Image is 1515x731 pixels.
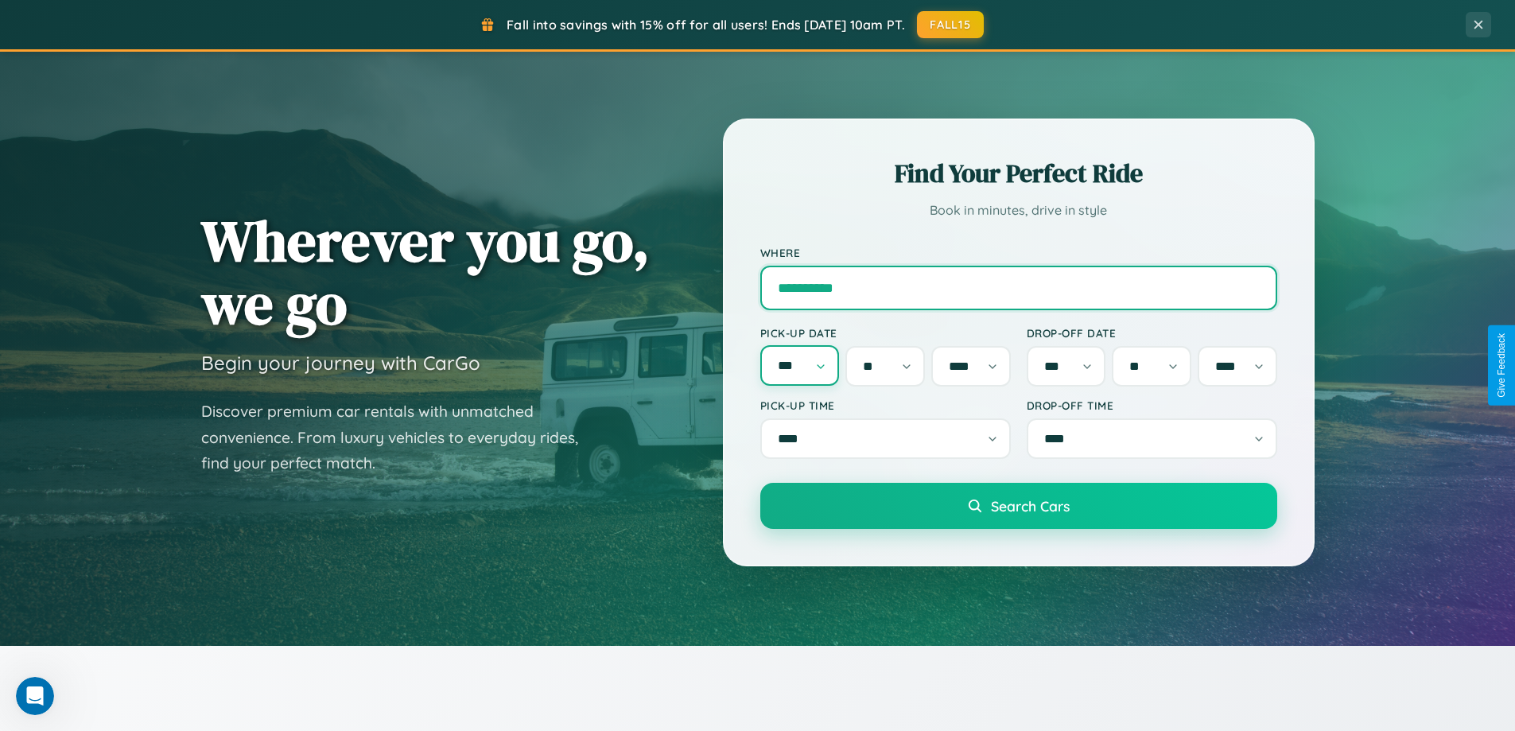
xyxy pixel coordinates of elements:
[760,199,1277,222] p: Book in minutes, drive in style
[917,11,984,38] button: FALL15
[760,399,1011,412] label: Pick-up Time
[760,246,1277,259] label: Where
[1496,333,1507,398] div: Give Feedback
[1027,326,1277,340] label: Drop-off Date
[760,326,1011,340] label: Pick-up Date
[201,209,650,335] h1: Wherever you go, we go
[201,399,599,476] p: Discover premium car rentals with unmatched convenience. From luxury vehicles to everyday rides, ...
[760,483,1277,529] button: Search Cars
[991,497,1070,515] span: Search Cars
[760,156,1277,191] h2: Find Your Perfect Ride
[16,677,54,715] iframe: Intercom live chat
[507,17,905,33] span: Fall into savings with 15% off for all users! Ends [DATE] 10am PT.
[1027,399,1277,412] label: Drop-off Time
[201,351,480,375] h3: Begin your journey with CarGo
